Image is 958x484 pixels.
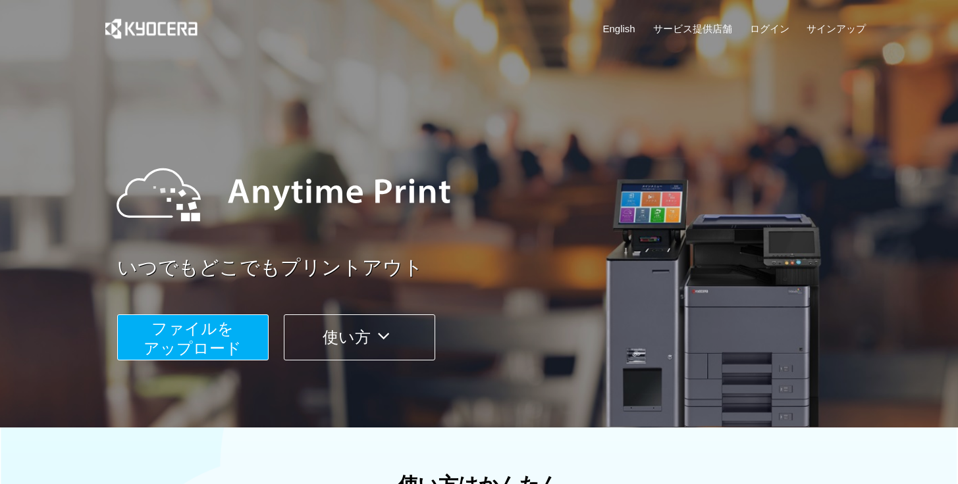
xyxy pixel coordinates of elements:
[750,22,789,36] a: ログイン
[284,314,435,360] button: 使い方
[603,22,635,36] a: English
[653,22,732,36] a: サービス提供店舗
[807,22,866,36] a: サインアップ
[117,314,269,360] button: ファイルを​​アップロード
[117,254,874,282] a: いつでもどこでもプリントアウト
[144,320,242,357] span: ファイルを ​​アップロード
